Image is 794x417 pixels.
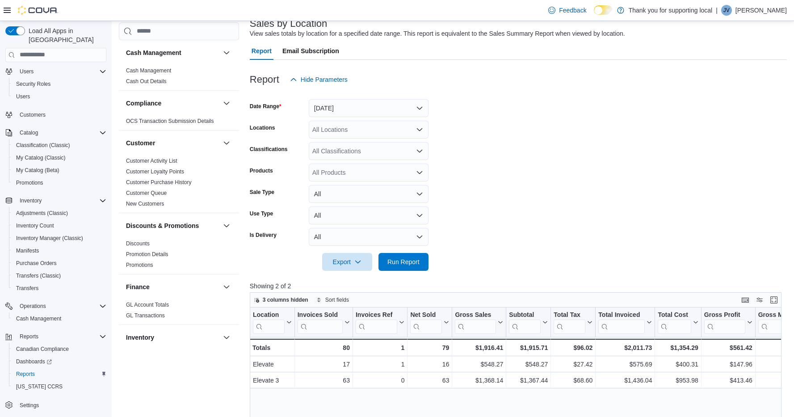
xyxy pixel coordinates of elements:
span: Catalog [20,129,38,136]
a: Classification (Classic) [13,140,74,151]
button: My Catalog (Beta) [9,164,110,177]
button: Run Report [378,253,429,271]
button: Invoices Ref [356,311,404,333]
span: Settings [16,399,106,410]
h3: Sales by Location [250,18,328,29]
div: $1,916.41 [455,342,503,353]
button: Users [2,65,110,78]
div: View sales totals by location for a specified date range. This report is equivalent to the Sales ... [250,29,625,38]
button: Location [253,311,292,333]
button: My Catalog (Classic) [9,152,110,164]
span: Customers [20,111,46,118]
div: Elevate [253,359,292,370]
span: Promotions [16,179,43,186]
button: [DATE] [309,99,429,117]
button: Cash Management [126,48,219,57]
button: Net Sold [410,311,449,333]
h3: Cash Management [126,48,181,57]
button: Operations [16,301,50,312]
div: Subtotal [509,311,541,319]
div: Customer [119,156,239,213]
a: Transfers [13,283,42,294]
span: Inventory Manager (Classic) [16,235,83,242]
button: Compliance [126,99,219,108]
button: Total Invoiced [598,311,652,333]
button: Compliance [221,98,232,109]
a: GL Account Totals [126,302,169,308]
label: Sale Type [250,189,274,196]
a: Reports [13,369,38,379]
button: Export [322,253,372,271]
span: My Catalog (Classic) [13,152,106,163]
a: Inventory Manager (Classic) [13,233,87,244]
span: Sort fields [325,296,349,303]
div: 0 [356,375,404,386]
img: Cova [18,6,58,15]
div: $575.69 [598,359,652,370]
button: Manifests [9,244,110,257]
h3: Customer [126,139,155,147]
span: Transfers [13,283,106,294]
button: Canadian Compliance [9,343,110,355]
span: Purchase Orders [16,260,57,267]
div: Gross Profit [704,311,745,319]
a: Purchase Orders [13,258,60,269]
span: Promotions [13,177,106,188]
a: Manifests [13,245,42,256]
button: All [309,185,429,203]
div: $400.31 [658,359,698,370]
div: $548.27 [455,359,503,370]
span: Security Roles [16,80,50,88]
div: Gross Sales [455,311,496,333]
span: Operations [16,301,106,312]
button: Finance [221,282,232,292]
button: Enter fullscreen [769,295,779,305]
button: Total Tax [554,311,592,333]
button: Open list of options [416,147,423,155]
span: Cash Management [16,315,61,322]
div: Cash Management [119,65,239,90]
span: My Catalog (Beta) [16,167,59,174]
button: Catalog [2,126,110,139]
button: Reports [9,368,110,380]
span: Manifests [13,245,106,256]
span: Adjustments (Classic) [16,210,68,217]
button: Inventory Count [9,219,110,232]
span: Adjustments (Classic) [13,208,106,219]
div: 63 [410,375,449,386]
span: Canadian Compliance [13,344,106,354]
button: Total Cost [658,311,698,333]
button: Inventory [221,332,232,343]
h3: Finance [126,282,150,291]
span: Washington CCRS [13,381,106,392]
a: Cash Management [13,313,65,324]
button: Open list of options [416,169,423,176]
button: Security Roles [9,78,110,90]
span: Catalog [16,127,106,138]
div: Discounts & Promotions [119,238,239,274]
span: My Catalog (Beta) [13,165,106,176]
button: Settings [2,398,110,411]
div: Invoices Ref [356,311,397,319]
span: [US_STATE] CCRS [16,383,63,390]
button: Purchase Orders [9,257,110,270]
div: 16 [410,359,449,370]
div: Compliance [119,116,239,130]
div: Invoices Sold [297,311,342,319]
button: Customer [126,139,219,147]
a: Inventory Count [13,220,58,231]
div: $1,354.29 [658,342,698,353]
div: Net Sold [410,311,442,319]
div: 1 [356,359,404,370]
a: Promotions [126,262,153,268]
a: Customers [16,110,49,120]
span: Reports [16,371,35,378]
button: Gross Sales [455,311,503,333]
button: Display options [754,295,765,305]
button: Transfers [9,282,110,295]
div: $2,011.73 [598,342,652,353]
button: Cash Management [9,312,110,325]
span: Load All Apps in [GEOGRAPHIC_DATA] [25,26,106,44]
span: Users [16,66,106,77]
span: JV [723,5,730,16]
